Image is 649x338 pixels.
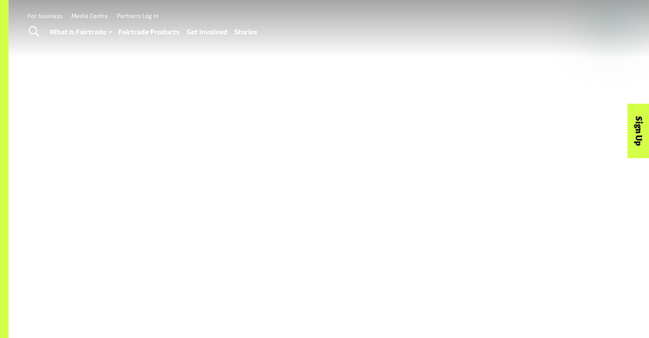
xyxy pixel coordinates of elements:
[50,26,112,38] a: What is Fairtrade
[234,26,258,38] a: Stories
[118,26,180,38] a: Fairtrade Products
[592,11,625,47] img: Fairtrade Australia New Zealand logo
[71,12,108,19] a: Media Centre
[187,26,227,38] a: Get Involved
[23,21,44,42] a: Toggle Search
[117,12,158,19] a: Partners Log In
[27,12,63,19] a: For business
